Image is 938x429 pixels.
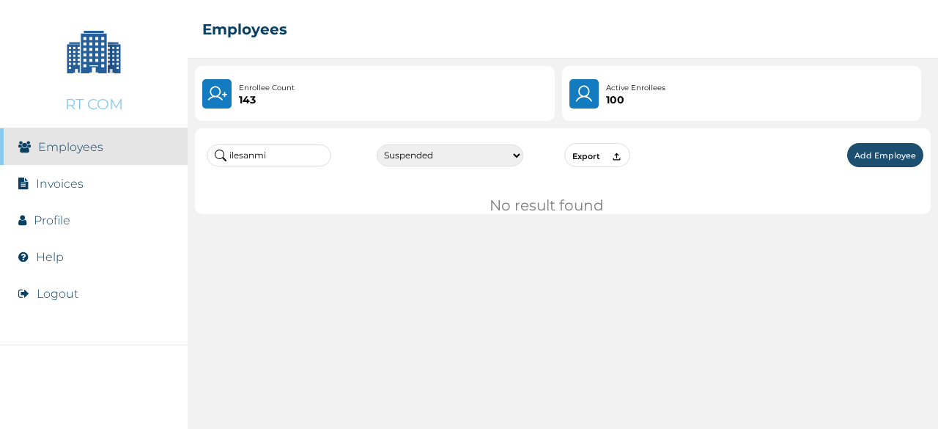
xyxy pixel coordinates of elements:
a: Invoices [36,177,84,191]
button: Export [564,143,630,167]
img: UserPlus.219544f25cf47e120833d8d8fc4c9831.svg [207,84,227,104]
img: Company [57,15,130,88]
a: Help [36,250,64,264]
p: 143 [239,94,295,106]
a: Employees [38,140,103,154]
input: Search [207,144,331,166]
button: Add Employee [847,143,923,167]
h2: Employees [202,21,287,38]
a: Profile [34,213,70,227]
img: RelianceHMO's Logo [15,392,173,414]
p: Enrollee Count [239,82,295,94]
p: 100 [606,94,665,106]
img: User.4b94733241a7e19f64acd675af8f0752.svg [574,84,595,104]
p: Active Enrollees [606,82,665,94]
p: RT COM [65,95,123,113]
div: No result found [490,197,637,214]
button: Logout [37,287,78,301]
